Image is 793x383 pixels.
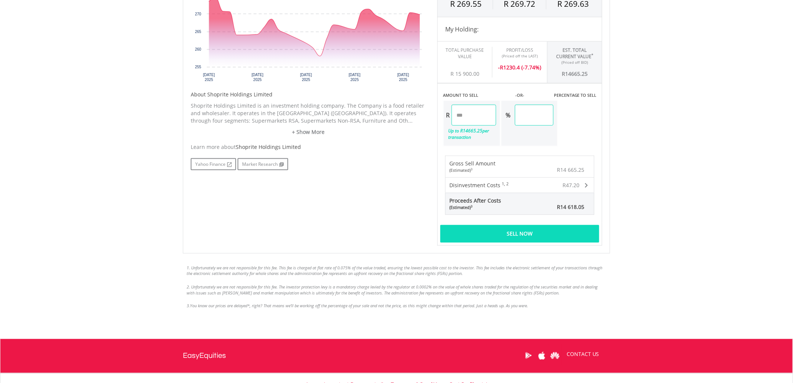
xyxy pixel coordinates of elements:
[251,73,263,82] text: [DATE] 2025
[397,73,409,82] text: [DATE] 2025
[498,59,542,71] div: R
[238,158,288,170] a: Market Research
[187,284,606,296] li: 2. Unfortunately we are not responsible for this fee. The investor protection levy is a mandatory...
[187,265,606,276] li: 1. Unfortunately we are not responsible for this fee. This fee is charged at flat rate of 0.075% ...
[191,91,426,98] h5: About Shoprite Holdings Limited
[563,182,579,189] span: R47.20
[443,47,486,60] div: Total Purchase Value
[553,60,596,65] div: (Priced off BID)
[191,158,236,170] a: Yahoo Finance
[449,204,501,210] div: (Estimated)
[498,47,542,53] div: Profit/Loss
[553,47,596,60] div: Est. Total Current Value
[440,225,599,242] div: Sell Now
[183,339,226,373] a: EasyEquities
[502,181,509,186] sup: 1, 2
[349,73,361,82] text: [DATE] 2025
[557,166,584,173] span: R14 665.25
[515,92,524,98] label: -OR-
[498,53,542,59] div: (Priced off the LAST)
[236,143,301,150] span: Shoprite Holdings Limited
[449,182,500,189] span: Disinvestment Costs
[554,92,597,98] label: PERCENTAGE TO SELL
[498,64,500,71] span: -
[195,47,201,51] text: 260
[561,344,604,365] a: CONTACT US
[463,128,482,134] span: 14665.25
[195,65,201,69] text: 255
[190,303,528,309] span: You know our prices are delayed*, right? That means we’ll be working off the percentage of your s...
[187,303,606,309] li: 3.
[195,30,201,34] text: 265
[203,73,215,82] text: [DATE] 2025
[443,92,478,98] label: AMOUNT TO SELL
[444,126,496,142] div: Up to R per transaction
[557,203,584,210] span: R14 618.05
[504,64,542,71] span: 1230.4 (-7.74%)
[535,344,548,367] a: Apple
[191,143,426,151] div: Learn more about
[449,197,501,210] span: Proceeds After Costs
[450,70,479,77] span: R 15 900.00
[449,160,495,173] div: Gross Sell Amount
[553,65,596,78] div: R
[522,344,535,367] a: Google Play
[191,128,426,136] a: + Show More
[444,105,452,126] div: R
[445,25,594,34] h4: My Holding:
[471,204,473,208] sup: 3
[300,73,312,82] text: [DATE] 2025
[501,105,515,126] div: %
[548,344,561,367] a: Huawei
[195,12,201,16] text: 270
[449,167,495,173] div: (Estimated)
[191,102,426,125] p: Shoprite Holdings Limited is an investment holding company. The Company is a food retailer and wh...
[565,70,588,77] span: 14665.25
[471,167,473,171] sup: 3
